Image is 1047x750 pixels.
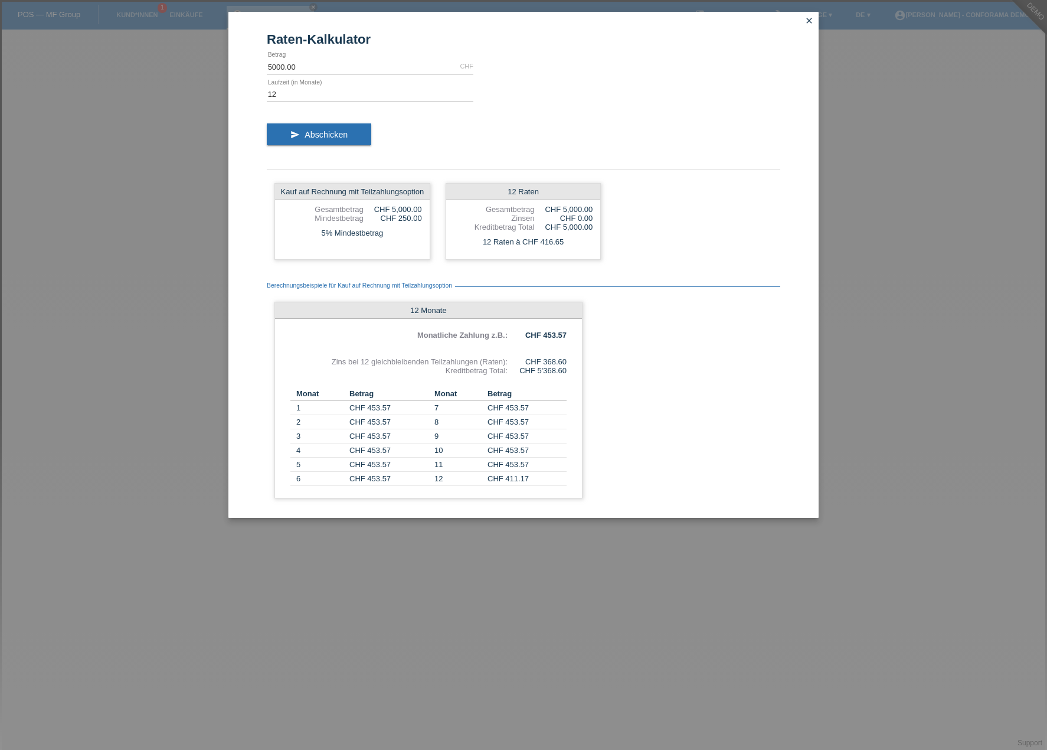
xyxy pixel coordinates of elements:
th: Betrag [349,387,428,401]
div: Gesamtbetrag [454,205,535,214]
td: 9 [428,429,487,444]
i: close [804,16,814,25]
div: 12 Raten [446,184,601,200]
div: CHF 5,000.00 [364,205,422,214]
td: 6 [290,472,349,486]
h1: Raten-Kalkulator [267,32,780,47]
td: 7 [428,401,487,415]
td: 11 [428,458,487,472]
div: Zins bei 12 gleichbleibenden Teilzahlungen (Raten): [290,357,508,366]
div: CHF 5,000.00 [534,205,593,214]
td: 8 [428,415,487,429]
td: CHF 411.17 [487,472,567,486]
th: Monat [428,387,487,401]
div: Kreditbetrag Total: [290,366,508,375]
td: 12 [428,472,487,486]
td: CHF 453.57 [487,444,567,458]
div: CHF 368.60 [508,357,567,366]
div: 12 Monate [275,302,582,319]
div: CHF 250.00 [364,214,422,223]
td: 3 [290,429,349,444]
button: send Abschicken [267,123,371,146]
td: 1 [290,401,349,415]
td: CHF 453.57 [349,415,428,429]
td: CHF 453.57 [487,458,567,472]
a: close [801,15,817,28]
td: CHF 453.57 [487,415,567,429]
div: 5% Mindestbetrag [275,226,430,241]
div: Zinsen [454,214,535,223]
div: CHF [460,63,473,70]
td: CHF 453.57 [349,401,428,415]
b: CHF 453.57 [525,331,567,340]
td: CHF 453.57 [349,472,428,486]
td: CHF 453.57 [349,429,428,444]
b: Monatliche Zahlung z.B.: [417,331,508,340]
div: Kauf auf Rechnung mit Teilzahlungsoption [275,184,430,200]
div: Kreditbetrag Total [454,223,535,231]
td: CHF 453.57 [487,429,567,444]
td: CHF 453.57 [487,401,567,415]
div: Gesamtbetrag [283,205,364,214]
div: CHF 5,000.00 [534,223,593,231]
td: 4 [290,444,349,458]
td: 5 [290,458,349,472]
div: Mindestbetrag [283,214,364,223]
div: CHF 5'368.60 [508,366,567,375]
div: CHF 0.00 [534,214,593,223]
td: 2 [290,415,349,429]
td: 10 [428,444,487,458]
i: send [290,130,300,139]
span: Abschicken [305,130,348,139]
span: Berechnungsbeispiele für Kauf auf Rechnung mit Teilzahlungsoption [267,282,455,289]
th: Betrag [487,387,567,401]
th: Monat [290,387,349,401]
div: 12 Raten à CHF 416.65 [446,234,601,250]
td: CHF 453.57 [349,458,428,472]
td: CHF 453.57 [349,444,428,458]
